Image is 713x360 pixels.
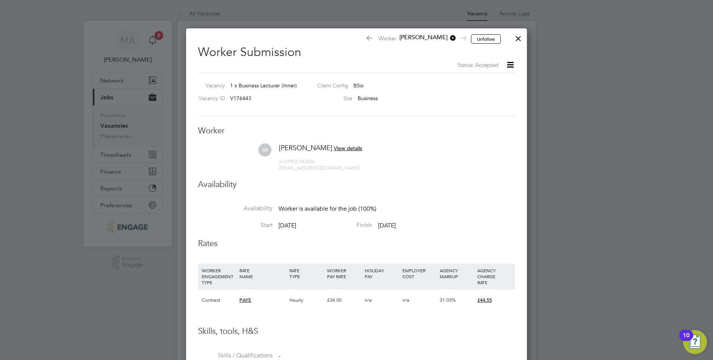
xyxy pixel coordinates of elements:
span: m: [279,158,285,165]
span: [EMAIL_ADDRESS][DOMAIN_NAME] [279,165,360,171]
span: Status: Accepted [457,61,499,68]
div: £34.00 [325,289,363,311]
span: PAYE [239,297,251,303]
div: 10 [683,335,690,345]
label: Site [311,95,352,102]
div: WORKER PAY RATE [325,264,363,283]
span: n/a [365,297,372,303]
label: Availability [198,205,273,212]
div: AGENCY CHARGE RATE [475,264,513,289]
span: Worker is available for the job (100%) [279,205,376,212]
h2: Worker Submission [198,39,515,69]
h3: Availability [198,179,515,190]
h3: Skills, tools, H&S [198,326,515,337]
span: 1 x Business Lecturer (Inner) [230,82,297,89]
div: EMPLOYER COST [401,264,438,283]
span: 07902 583556 [279,158,315,165]
label: Client Config [311,82,348,89]
h3: Worker [198,125,515,136]
div: AGENCY MARKUP [438,264,475,283]
div: RATE NAME [238,264,288,283]
label: Finish [298,221,372,229]
button: Unfollow [471,34,501,44]
span: View details [334,145,362,152]
span: n/a [402,297,409,303]
div: HOLIDAY PAY [363,264,401,283]
span: [PERSON_NAME] [396,34,456,42]
span: - [279,352,280,360]
label: Vacancy [195,82,225,89]
span: [PERSON_NAME] [279,143,332,152]
span: V176443 [230,95,251,102]
span: SR [258,143,271,156]
span: 31.03% [440,297,456,303]
div: Contract [200,289,238,311]
span: Business [358,95,378,102]
label: Start [198,221,273,229]
span: Worker [365,34,465,44]
span: [DATE] [279,222,296,229]
label: Skills / Qualifications [198,352,273,360]
button: Open Resource Center, 10 new notifications [683,330,707,354]
div: RATE TYPE [288,264,325,283]
h3: Rates [198,238,515,249]
span: [DATE] [378,222,396,229]
span: £44.55 [477,297,492,303]
span: BSix [354,82,364,89]
div: WORKER ENGAGEMENT TYPE [200,264,238,289]
div: Hourly [288,289,325,311]
label: Vacancy ID [195,95,225,102]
